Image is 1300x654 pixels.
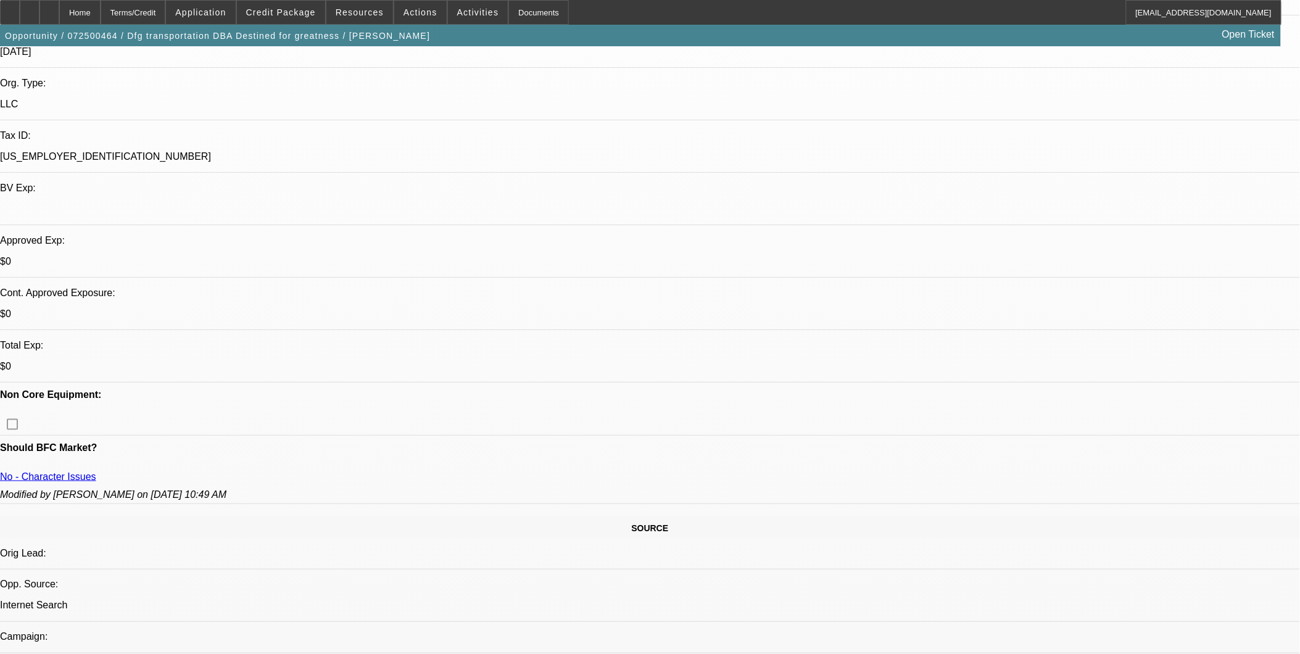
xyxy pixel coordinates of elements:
[175,7,226,17] span: Application
[237,1,325,24] button: Credit Package
[1217,24,1280,45] a: Open Ticket
[457,7,499,17] span: Activities
[5,31,430,41] span: Opportunity / 072500464 / Dfg transportation DBA Destined for greatness / [PERSON_NAME]
[394,1,447,24] button: Actions
[166,1,235,24] button: Application
[326,1,393,24] button: Resources
[246,7,316,17] span: Credit Package
[404,7,437,17] span: Actions
[448,1,508,24] button: Activities
[632,523,669,533] span: SOURCE
[336,7,384,17] span: Resources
